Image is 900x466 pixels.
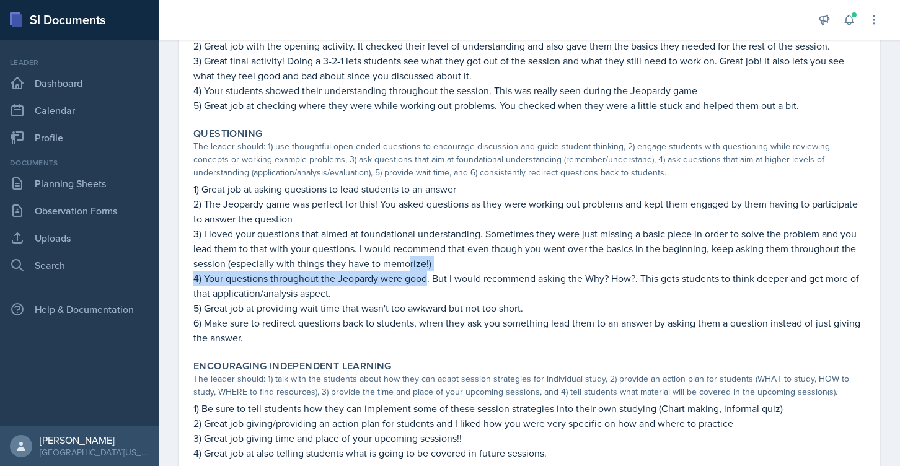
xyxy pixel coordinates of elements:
[5,297,154,322] div: Help & Documentation
[193,446,865,460] p: 4) Great job at also telling students what is going to be covered in future sessions.
[5,226,154,250] a: Uploads
[193,301,865,315] p: 5) Great job at providing wait time that wasn't too awkward but not too short.
[193,271,865,301] p: 4) Your questions throughout the Jeopardy were good. But I would recommend asking the Why? How?. ...
[5,98,154,123] a: Calendar
[5,125,154,150] a: Profile
[193,83,865,98] p: 4) Your students showed their understanding throughout the session. This was really seen during t...
[193,196,865,226] p: 2) The Jeopardy game was perfect for this! You asked questions as they were working out problems ...
[5,157,154,169] div: Documents
[193,226,865,271] p: 3) I loved your questions that aimed at foundational understanding. Sometimes they were just miss...
[40,446,149,459] div: [GEOGRAPHIC_DATA][US_STATE] in [GEOGRAPHIC_DATA]
[193,431,865,446] p: 3) Great job giving time and place of your upcoming sessions!!
[193,401,865,416] p: 1) Be sure to tell students how they can implement some of these session strategies into their ow...
[5,71,154,95] a: Dashboard
[193,128,262,140] label: Questioning
[40,434,149,446] div: [PERSON_NAME]
[193,315,865,345] p: 6) Make sure to redirect questions back to students, when they ask you something lead them to an ...
[5,57,154,68] div: Leader
[193,416,865,431] p: 2) Great job giving/providing an action plan for students and I liked how you were very specific ...
[193,98,865,113] p: 5) Great job at checking where they were while working out problems. You checked when they were a...
[193,372,865,398] div: The leader should: 1) talk with the students about how they can adapt session strategies for indi...
[193,360,392,372] label: Encouraging Independent Learning
[193,38,865,53] p: 2) Great job with the opening activity. It checked their level of understanding and also gave the...
[193,140,865,179] div: The leader should: 1) use thoughtful open-ended questions to encourage discussion and guide stude...
[5,198,154,223] a: Observation Forms
[5,171,154,196] a: Planning Sheets
[193,182,865,196] p: 1) Great job at asking questions to lead students to an answer
[5,253,154,278] a: Search
[193,53,865,83] p: 3) Great final activity! Doing a 3-2-1 lets students see what they got out of the session and wha...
